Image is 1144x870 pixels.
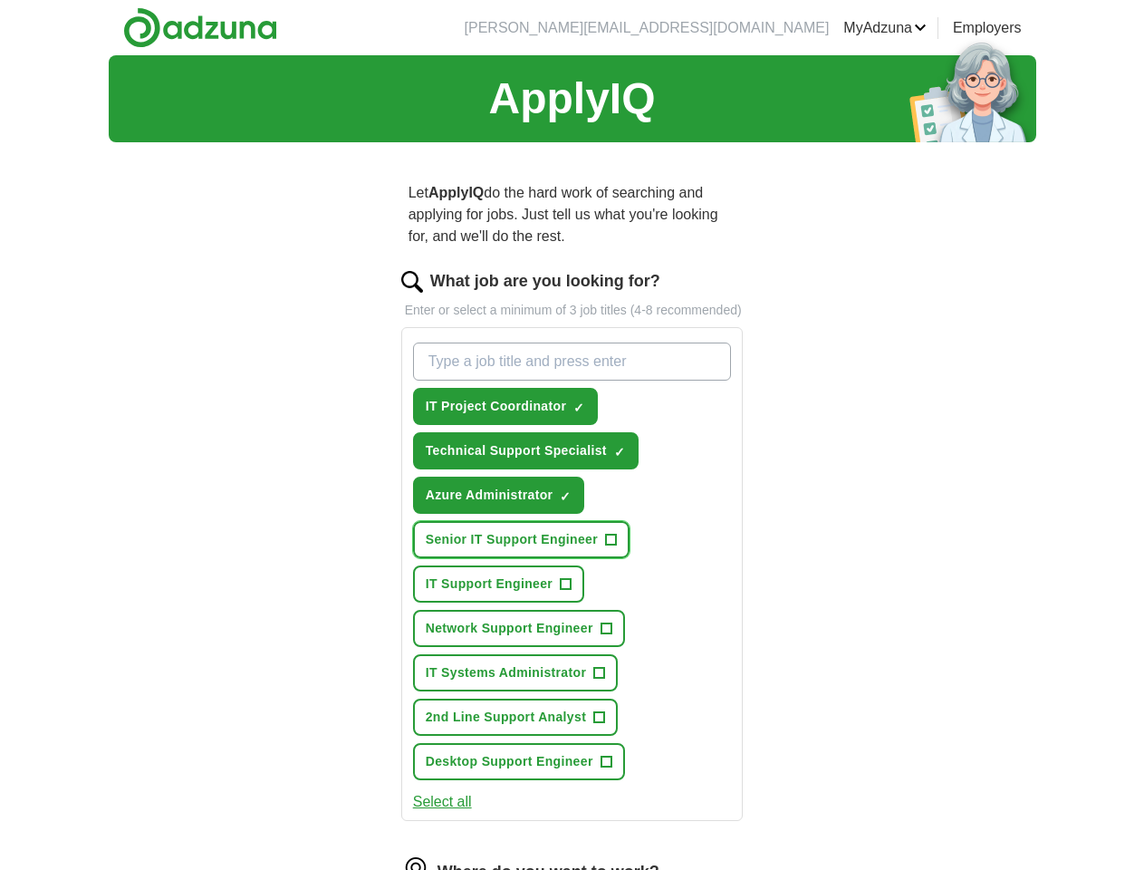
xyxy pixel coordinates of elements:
[614,445,625,459] span: ✓
[401,301,744,320] p: Enter or select a minimum of 3 job titles (4-8 recommended)
[401,175,744,255] p: Let do the hard work of searching and applying for jobs. Just tell us what you're looking for, an...
[465,17,830,39] li: [PERSON_NAME][EMAIL_ADDRESS][DOMAIN_NAME]
[413,521,630,558] button: Senior IT Support Engineer
[430,269,660,294] label: What job are you looking for?
[426,575,553,594] span: IT Support Engineer
[413,432,639,469] button: Technical Support Specialist✓
[401,271,423,293] img: search.png
[426,663,586,682] span: IT Systems Administrator
[413,565,584,603] button: IT Support Engineer
[426,441,607,460] span: Technical Support Specialist
[843,17,927,39] a: MyAdzuna
[560,489,571,504] span: ✓
[426,530,598,549] span: Senior IT Support Engineer
[953,17,1022,39] a: Employers
[488,66,655,131] h1: ApplyIQ
[426,397,567,416] span: IT Project Coordinator
[428,185,484,200] strong: ApplyIQ
[426,708,586,727] span: 2nd Line Support Analyst
[413,477,585,514] button: Azure Administrator✓
[413,610,625,647] button: Network Support Engineer
[573,401,584,415] span: ✓
[413,699,618,736] button: 2nd Line Support Analyst
[413,791,472,813] button: Select all
[426,619,593,638] span: Network Support Engineer
[413,388,599,425] button: IT Project Coordinator✓
[426,486,553,505] span: Azure Administrator
[413,654,618,691] button: IT Systems Administrator
[426,752,593,771] span: Desktop Support Engineer
[413,343,732,381] input: Type a job title and press enter
[413,743,625,780] button: Desktop Support Engineer
[123,7,277,48] img: Adzuna logo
